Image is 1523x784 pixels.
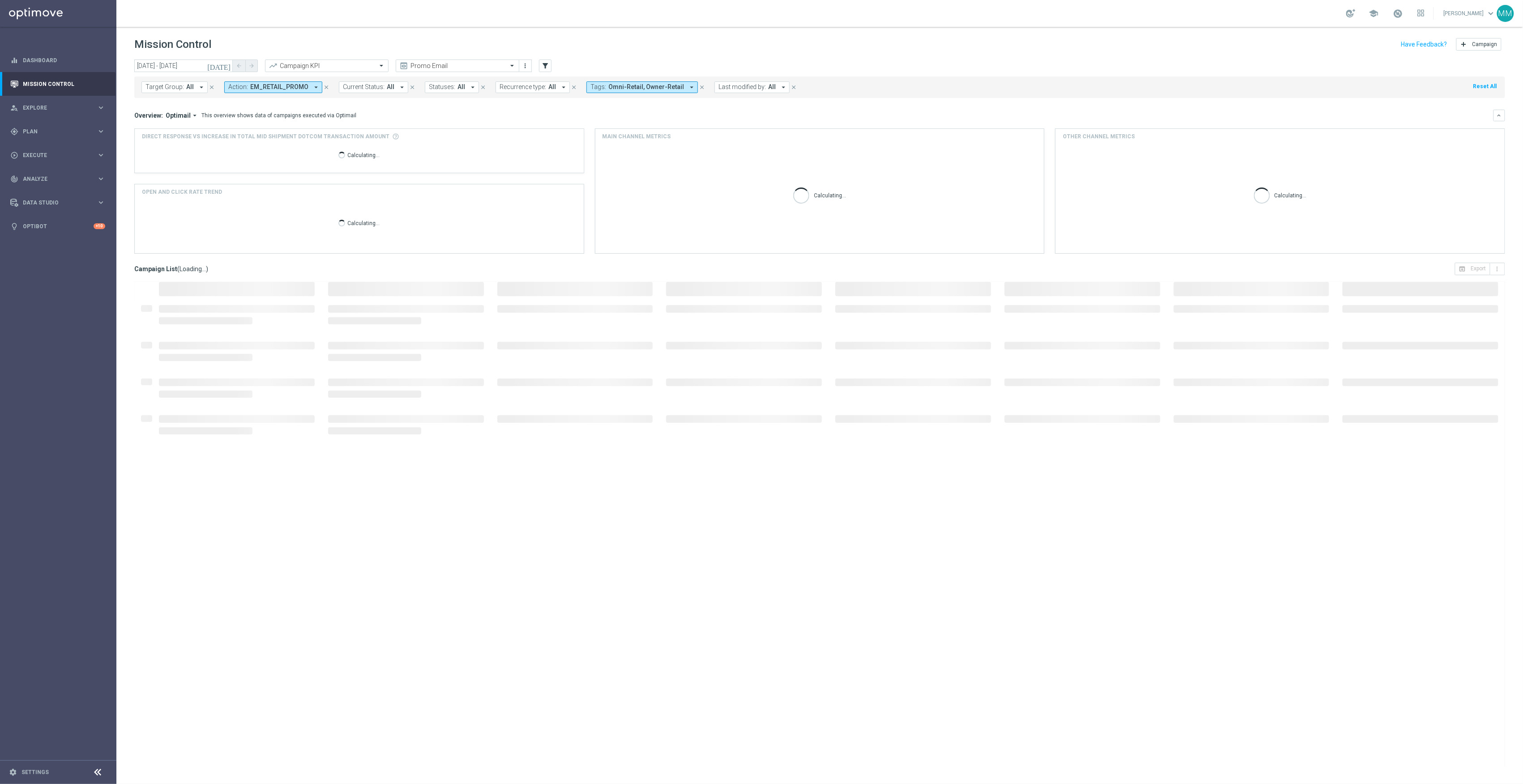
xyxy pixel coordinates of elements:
[10,72,105,96] div: Mission Control
[206,60,233,73] button: [DATE]
[1472,41,1497,47] span: Campaign
[97,175,105,183] i: keyboard_arrow_right
[339,81,408,93] button: Current Status: All arrow_drop_down
[10,81,106,88] button: Mission Control
[10,175,97,183] div: Analyze
[1497,5,1514,22] div: MM
[399,61,408,70] i: preview
[1459,265,1466,273] i: open_in_browser
[201,111,356,119] div: This overview shows data of campaigns executed via Optimail
[166,111,191,119] span: Optimail
[560,83,568,91] i: arrow_drop_down
[398,83,406,91] i: arrow_drop_down
[343,83,385,91] span: Current Status:
[97,151,105,159] i: keyboard_arrow_right
[10,128,18,136] i: gps_fixed
[603,132,671,141] h4: Main channel metrics
[1490,263,1505,275] button: more_vert
[23,105,97,111] span: Explore
[10,175,106,183] button: track_changes Analyze keyboard_arrow_right
[548,83,556,91] span: All
[479,82,487,92] button: close
[97,198,105,207] i: keyboard_arrow_right
[1275,191,1307,199] p: Calculating...
[480,84,486,90] i: close
[23,153,97,158] span: Execute
[10,104,106,111] button: person_search Explore keyboard_arrow_right
[134,38,211,51] h1: Mission Control
[10,57,106,64] button: equalizer Dashboard
[590,83,606,91] span: Tags:
[10,175,18,183] i: track_changes
[790,82,798,92] button: close
[429,83,455,91] span: Statuses:
[688,83,696,91] i: arrow_drop_down
[1369,9,1379,18] span: school
[134,60,233,72] input: Select date range
[522,62,529,69] i: more_vert
[496,81,570,93] button: Recurrence type: All arrow_drop_down
[209,84,215,90] i: close
[10,128,106,135] button: gps_fixed Plan keyboard_arrow_right
[347,218,380,227] p: Calculating...
[23,176,97,182] span: Analyze
[97,127,105,136] i: keyboard_arrow_right
[791,84,797,90] i: close
[322,82,330,92] button: close
[396,60,519,72] ng-select: Promo Email
[142,132,389,141] span: Direct Response VS Increase In Total Mid Shipment Dotcom Transaction Amount
[1486,9,1496,18] span: keyboard_arrow_down
[539,60,552,72] button: filter_alt
[1494,265,1501,273] i: more_vert
[10,48,105,72] div: Dashboard
[409,84,415,90] i: close
[1455,265,1505,272] multiple-options-button: Export to CSV
[1493,110,1505,121] button: keyboard_arrow_down
[425,81,479,93] button: Statuses: All arrow_drop_down
[10,199,106,206] button: Data Studio keyboard_arrow_right
[265,60,389,72] ng-select: Campaign KPI
[10,152,106,159] button: play_circle_outline Execute keyboard_arrow_right
[177,265,180,273] span: (
[1472,81,1498,91] button: Reset All
[714,81,790,93] button: Last modified by: All arrow_drop_down
[814,191,846,199] p: Calculating...
[97,103,105,112] i: keyboard_arrow_right
[10,223,106,230] div: lightbulb Optibot +10
[1456,38,1502,51] button: add Campaign
[586,81,698,93] button: Tags: Omni-Retail, Owner-Retail arrow_drop_down
[134,265,208,273] h3: Campaign List
[142,188,222,196] h4: OPEN AND CLICK RATE TREND
[269,61,278,70] i: trending_up
[1063,132,1135,141] h4: Other channel metrics
[23,200,97,205] span: Data Studio
[1496,112,1502,119] i: keyboard_arrow_down
[228,83,248,91] span: Action:
[180,265,206,273] span: Loading...
[21,770,49,775] a: Settings
[347,150,380,159] p: Calculating...
[10,104,97,112] div: Explore
[719,83,766,91] span: Last modified by:
[23,72,105,96] a: Mission Control
[699,84,705,90] i: close
[570,82,578,92] button: close
[236,63,242,69] i: arrow_back
[541,62,549,70] i: filter_alt
[10,151,18,159] i: play_circle_outline
[186,83,194,91] span: All
[323,84,329,90] i: close
[224,81,322,93] button: Action: EM_RETAIL_PROMO arrow_drop_down
[779,83,787,91] i: arrow_drop_down
[208,82,216,92] button: close
[10,104,18,112] i: person_search
[312,83,320,91] i: arrow_drop_down
[141,81,208,93] button: Target Group: All arrow_drop_down
[10,151,97,159] div: Execute
[23,129,97,134] span: Plan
